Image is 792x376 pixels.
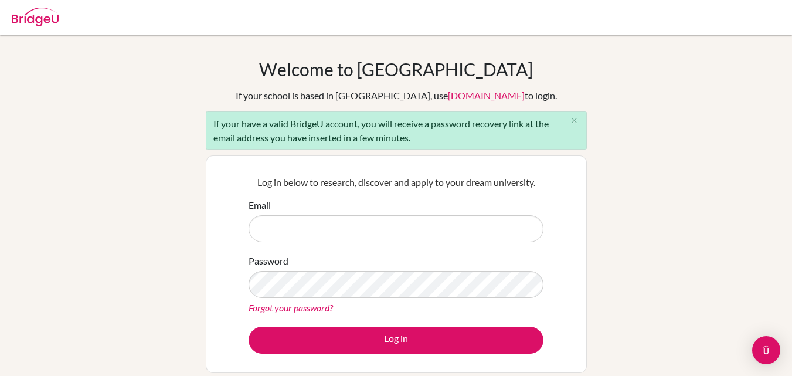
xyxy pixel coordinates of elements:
label: Password [249,254,288,268]
div: Open Intercom Messenger [752,336,780,364]
a: [DOMAIN_NAME] [448,90,525,101]
label: Email [249,198,271,212]
i: close [570,116,579,125]
button: Close [563,112,586,130]
p: Log in below to research, discover and apply to your dream university. [249,175,543,189]
div: If your have a valid BridgeU account, you will receive a password recovery link at the email addr... [206,111,587,150]
a: Forgot your password? [249,302,333,313]
h1: Welcome to [GEOGRAPHIC_DATA] [259,59,533,80]
button: Log in [249,327,543,354]
div: If your school is based in [GEOGRAPHIC_DATA], use to login. [236,89,557,103]
img: Bridge-U [12,8,59,26]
